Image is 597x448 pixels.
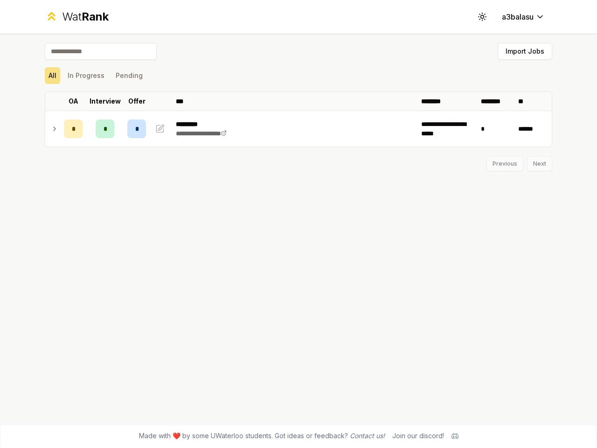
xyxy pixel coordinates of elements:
p: Interview [90,97,121,106]
span: a3balasu [502,11,534,22]
span: Rank [82,10,109,23]
span: Made with ❤️ by some UWaterloo students. Got ideas or feedback? [139,431,385,441]
div: Wat [62,9,109,24]
button: Import Jobs [498,43,552,60]
button: Pending [112,67,146,84]
div: Join our discord! [392,431,444,441]
p: Offer [128,97,146,106]
button: a3balasu [494,8,552,25]
button: All [45,67,60,84]
a: Contact us! [350,432,385,440]
button: In Progress [64,67,108,84]
a: WatRank [45,9,109,24]
p: OA [69,97,78,106]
